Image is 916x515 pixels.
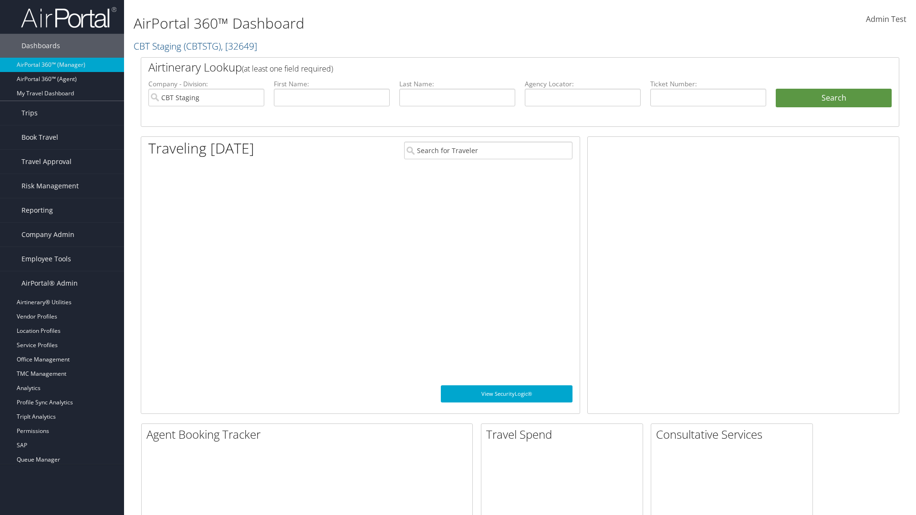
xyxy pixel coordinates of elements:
h2: Travel Spend [486,426,643,443]
h1: Traveling [DATE] [148,138,254,158]
label: Company - Division: [148,79,264,89]
span: , [ 32649 ] [221,40,257,52]
label: Ticket Number: [650,79,766,89]
span: AirPortal® Admin [21,271,78,295]
span: Admin Test [866,14,906,24]
label: Agency Locator: [525,79,641,89]
a: View SecurityLogic® [441,385,572,402]
span: Trips [21,101,38,125]
img: airportal-logo.png [21,6,116,29]
span: Risk Management [21,174,79,198]
h2: Consultative Services [656,426,812,443]
span: Travel Approval [21,150,72,174]
span: Dashboards [21,34,60,58]
span: Book Travel [21,125,58,149]
label: First Name: [274,79,390,89]
h2: Agent Booking Tracker [146,426,472,443]
h2: Airtinerary Lookup [148,59,829,75]
span: (at least one field required) [242,63,333,74]
a: CBT Staging [134,40,257,52]
h1: AirPortal 360™ Dashboard [134,13,649,33]
button: Search [776,89,892,108]
a: Admin Test [866,5,906,34]
span: Company Admin [21,223,74,247]
span: Reporting [21,198,53,222]
label: Last Name: [399,79,515,89]
input: Search for Traveler [404,142,572,159]
span: ( CBTSTG ) [184,40,221,52]
span: Employee Tools [21,247,71,271]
